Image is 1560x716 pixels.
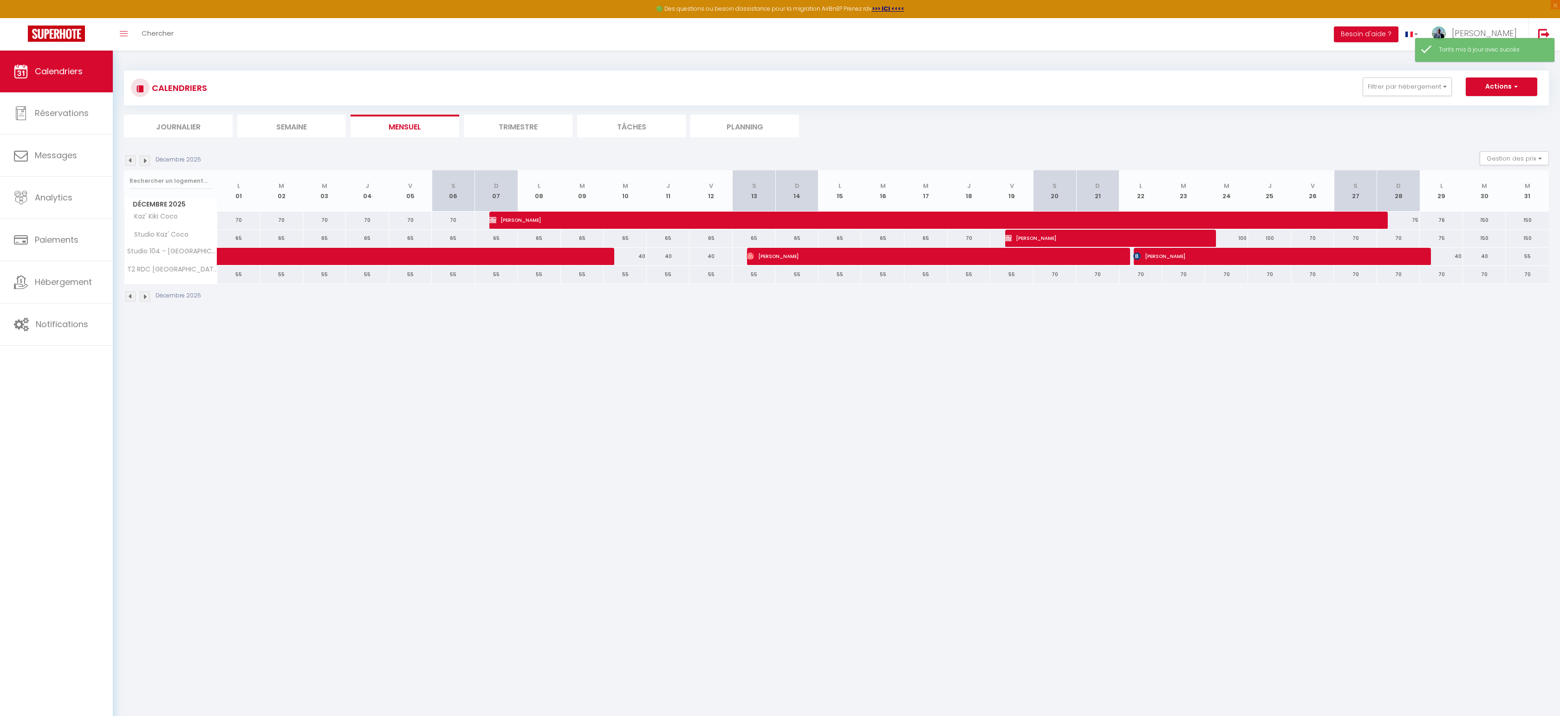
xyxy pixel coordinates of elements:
[1033,170,1077,212] th: 20
[1506,248,1549,265] div: 55
[217,212,260,229] div: 70
[872,5,904,13] a: >>> ICI <<<<
[1506,170,1549,212] th: 31
[1224,181,1229,190] abbr: M
[733,266,776,283] div: 55
[647,266,690,283] div: 55
[747,247,1106,265] span: [PERSON_NAME]
[689,248,733,265] div: 40
[1095,181,1100,190] abbr: D
[126,212,180,222] span: Kaz' Kiki Coco
[1377,230,1420,247] div: 70
[1420,248,1463,265] div: 40
[1525,181,1530,190] abbr: M
[303,266,346,283] div: 55
[1205,230,1248,247] div: 100
[1396,181,1401,190] abbr: D
[279,181,284,190] abbr: M
[1466,77,1537,96] button: Actions
[733,230,776,247] div: 65
[303,230,346,247] div: 65
[561,266,604,283] div: 55
[351,115,459,137] li: Mensuel
[604,266,647,283] div: 55
[1334,230,1377,247] div: 70
[389,266,432,283] div: 55
[538,181,540,190] abbr: L
[948,170,991,212] th: 18
[1004,229,1191,247] span: [PERSON_NAME]
[1162,266,1205,283] div: 70
[1076,266,1119,283] div: 70
[990,170,1033,212] th: 19
[518,170,561,212] th: 08
[260,212,303,229] div: 70
[130,173,212,189] input: Rechercher un logement...
[518,266,561,283] div: 55
[861,230,904,247] div: 65
[35,276,92,288] span: Hébergement
[124,115,233,137] li: Journalier
[1420,170,1463,212] th: 29
[432,230,475,247] div: 65
[689,230,733,247] div: 65
[303,212,346,229] div: 70
[1463,170,1506,212] th: 30
[775,230,819,247] div: 65
[322,181,327,190] abbr: M
[237,115,346,137] li: Semaine
[1482,181,1487,190] abbr: M
[690,115,799,137] li: Planning
[1452,27,1517,39] span: [PERSON_NAME]
[967,181,971,190] abbr: J
[1139,181,1142,190] abbr: L
[838,181,841,190] abbr: L
[303,170,346,212] th: 03
[1248,170,1291,212] th: 25
[217,170,260,212] th: 01
[126,230,191,240] span: Studio Kaz' Coco
[1420,230,1463,247] div: 75
[923,181,929,190] abbr: M
[35,107,89,119] span: Réservations
[904,266,948,283] div: 55
[1420,212,1463,229] div: 76
[475,170,518,212] th: 07
[389,212,432,229] div: 70
[389,230,432,247] div: 65
[346,212,389,229] div: 70
[518,230,561,247] div: 65
[142,28,174,38] span: Chercher
[1377,170,1420,212] th: 28
[1506,212,1549,229] div: 150
[36,318,88,330] span: Notifications
[156,291,201,300] p: Décembre 2025
[1076,170,1119,212] th: 21
[217,230,260,247] div: 65
[709,181,713,190] abbr: V
[752,181,756,190] abbr: S
[346,170,389,212] th: 04
[990,266,1033,283] div: 55
[1432,26,1446,40] img: ...
[408,181,412,190] abbr: V
[1205,170,1248,212] th: 24
[432,266,475,283] div: 55
[1291,266,1334,283] div: 70
[126,248,219,255] span: Studio 104 - [GEOGRAPHIC_DATA]
[647,230,690,247] div: 65
[35,234,78,245] span: Paiements
[604,170,647,212] th: 10
[775,170,819,212] th: 14
[1377,212,1420,229] div: 75
[880,181,886,190] abbr: M
[156,155,201,164] p: Décembre 2025
[1463,230,1506,247] div: 150
[1119,266,1163,283] div: 70
[666,181,670,190] abbr: J
[689,266,733,283] div: 55
[475,266,518,283] div: 55
[1205,266,1248,283] div: 70
[948,266,991,283] div: 55
[1119,170,1163,212] th: 22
